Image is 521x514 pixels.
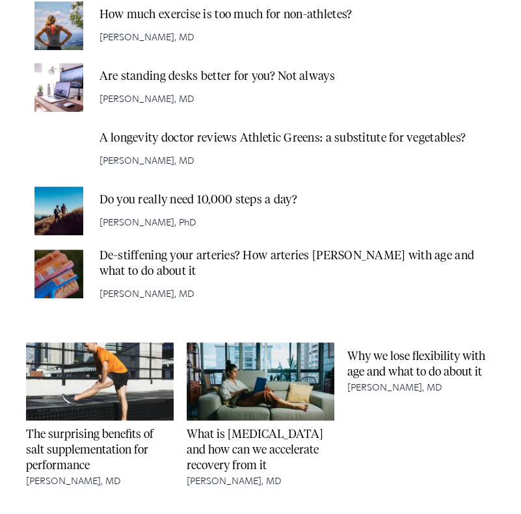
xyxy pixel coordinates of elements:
[100,248,492,279] h4: De-stiffening your arteries? How arteries [PERSON_NAME] with age and what to do about it
[34,125,495,173] a: A longevity doctor reviews Athletic Greens: a substitute for vegetables?[PERSON_NAME], MD
[100,131,466,146] h4: A longevity doctor reviews Athletic Greens: a substitute for vegetables?
[100,91,338,105] p: [PERSON_NAME], MD
[187,427,334,474] h4: What is [MEDICAL_DATA] and how can we accelerate recovery from it
[100,7,353,23] h4: How much exercise is too much for non-athletes?
[347,349,495,380] h4: Why we lose flexibility with age and what to do about it
[187,474,334,487] p: [PERSON_NAME], MD
[34,186,495,235] a: Do you really need 10,000 steps a day?[PERSON_NAME], PhD
[26,427,174,474] h4: The surprising benefits of salt supplementation for performance
[347,380,495,393] p: [PERSON_NAME], MD
[100,153,469,167] p: [PERSON_NAME], MD
[100,69,335,84] h4: Are standing desks better for you? Not always
[34,1,495,50] a: How much exercise is too much for non-athletes?[PERSON_NAME], MD
[100,29,356,44] p: [PERSON_NAME], MD
[34,63,495,112] a: Are standing desks better for you? Not always[PERSON_NAME], MD
[100,192,297,208] h4: Do you really need 10,000 steps a day?
[100,214,301,229] p: [PERSON_NAME], PhD
[100,286,495,300] p: [PERSON_NAME], MD
[26,474,174,487] p: [PERSON_NAME], MD
[34,248,495,300] a: De-stiffening your arteries? How arteries [PERSON_NAME] with age and what to do about it[PERSON_N...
